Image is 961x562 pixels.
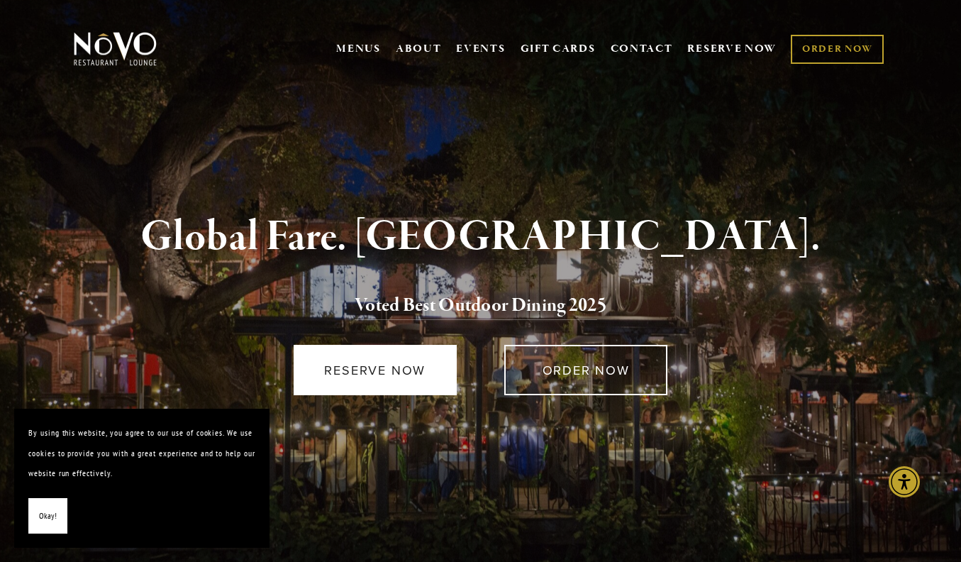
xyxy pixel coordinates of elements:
[791,35,884,64] a: ORDER NOW
[889,466,920,497] div: Accessibility Menu
[521,35,596,62] a: GIFT CARDS
[355,293,597,320] a: Voted Best Outdoor Dining 202
[39,506,57,527] span: Okay!
[504,345,667,395] a: ORDER NOW
[71,31,160,67] img: Novo Restaurant &amp; Lounge
[456,42,505,56] a: EVENTS
[611,35,673,62] a: CONTACT
[687,35,777,62] a: RESERVE NOW
[28,498,67,534] button: Okay!
[140,210,821,264] strong: Global Fare. [GEOGRAPHIC_DATA].
[28,423,255,484] p: By using this website, you agree to our use of cookies. We use cookies to provide you with a grea...
[336,42,381,56] a: MENUS
[14,409,270,548] section: Cookie banner
[294,345,457,395] a: RESERVE NOW
[96,291,866,321] h2: 5
[396,42,442,56] a: ABOUT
